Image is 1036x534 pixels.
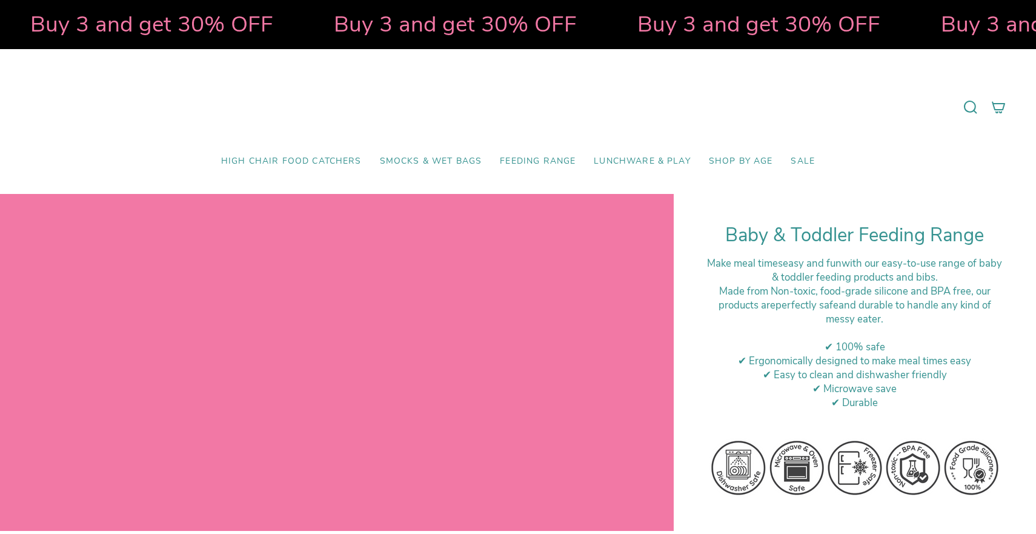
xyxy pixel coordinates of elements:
a: Mumma’s Little Helpers [414,67,623,147]
span: High Chair Food Catchers [221,156,362,167]
strong: easy and fun [783,256,842,270]
span: ade from Non-toxic, food-grade silicone and BPA free, our products are and durable to handle any ... [719,284,991,326]
div: ✔ 100% safe [704,340,1006,354]
div: ✔ Durable [704,396,1006,410]
span: Feeding Range [500,156,576,167]
span: SALE [791,156,815,167]
div: M [704,284,1006,326]
a: High Chair Food Catchers [212,147,371,176]
a: Shop by Age [700,147,782,176]
strong: Buy 3 and get 30% OFF [30,9,273,39]
a: SALE [782,147,824,176]
a: Lunchware & Play [585,147,699,176]
a: Smocks & Wet Bags [371,147,491,176]
div: Make meal times with our easy-to-use range of baby & toddler feeding products and bibs. [704,256,1006,284]
h1: Baby & Toddler Feeding Range [704,224,1006,247]
div: ✔ Ergonomically designed to make meal times easy [704,354,1006,368]
strong: Buy 3 and get 30% OFF [637,9,880,39]
span: Smocks & Wet Bags [380,156,482,167]
span: ✔ Microwave save [812,382,897,396]
strong: perfectly safe [775,298,838,312]
div: ✔ Easy to clean and dishwasher friendly [704,368,1006,382]
a: Feeding Range [491,147,585,176]
span: Lunchware & Play [594,156,690,167]
strong: Buy 3 and get 30% OFF [333,9,576,39]
span: Shop by Age [709,156,773,167]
